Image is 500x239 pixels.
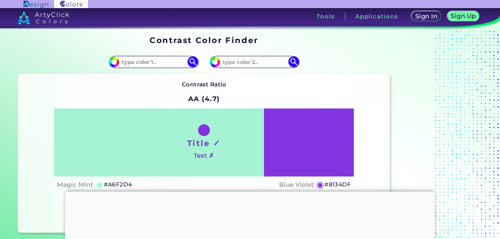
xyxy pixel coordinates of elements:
[24,1,48,8] img: ArtyClick Design logo
[119,57,188,67] input: type color 1..
[449,12,478,21] a: Sign Up
[18,11,70,24] img: logo_artyclick_colors_white.svg
[182,81,226,88] strong: Contrast Ratio
[187,56,198,67] img: icon search
[355,14,398,19] h3: Applications
[149,35,258,46] h1: Contrast Color Finder
[413,12,440,21] a: Sign In
[194,150,214,161] h4: Text ✗
[65,192,435,237] iframe: Advertisement
[452,13,475,19] h5: Sign Up
[57,179,93,190] h4: Magic Mint
[104,180,132,189] h5: #A6F2D4
[317,14,335,19] h3: Tools
[279,179,314,190] h4: Blue Violet
[187,138,221,149] h1: Title ✓
[288,56,299,67] img: icon search
[220,57,289,67] input: type color 2..
[324,180,351,189] h5: #8134DF
[316,180,324,189] h5: ◉
[393,33,485,236] iframe: Advertisement
[185,91,223,107] h2: AA (4.7)
[416,14,437,19] h5: Sign In
[96,180,104,189] h5: ◉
